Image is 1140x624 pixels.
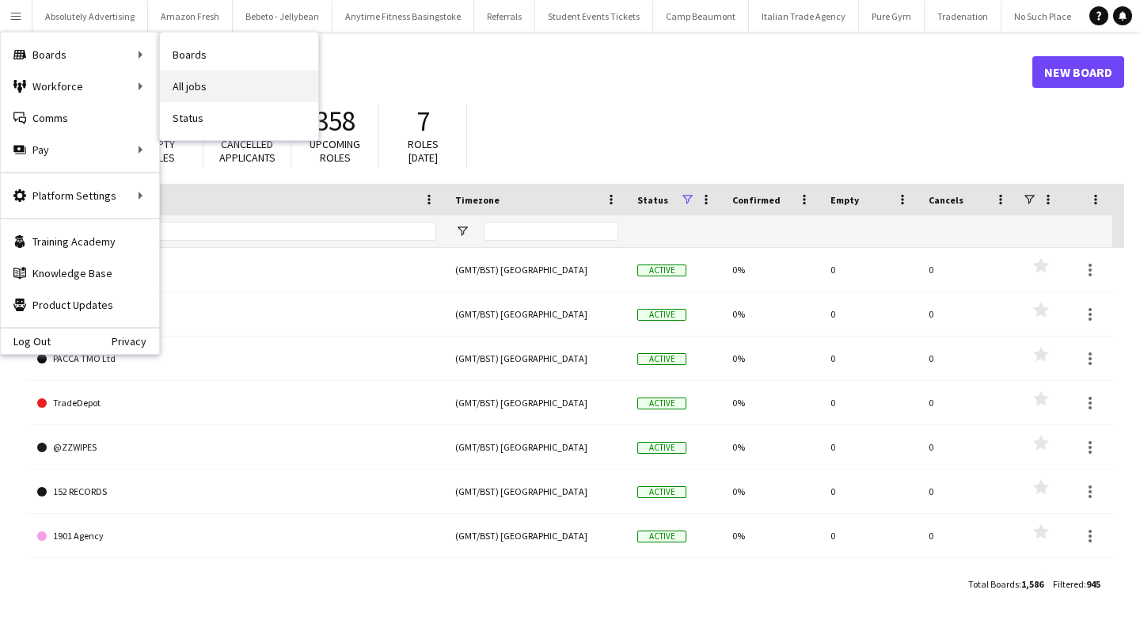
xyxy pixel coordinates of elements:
[925,1,1001,32] button: Tradenation
[160,70,318,102] a: All jobs
[1,289,159,321] a: Product Updates
[929,194,963,206] span: Cancels
[723,558,821,602] div: 0%
[37,337,436,381] a: PACCA TMO Ltd
[723,248,821,291] div: 0%
[919,248,1017,291] div: 0
[723,514,821,557] div: 0%
[484,222,618,241] input: Timezone Filter Input
[66,222,436,241] input: Board name Filter Input
[455,224,469,238] button: Open Filter Menu
[821,337,919,380] div: 0
[723,292,821,336] div: 0%
[37,292,436,337] a: Ad Clients
[446,248,628,291] div: (GMT/BST) [GEOGRAPHIC_DATA]
[446,337,628,380] div: (GMT/BST) [GEOGRAPHIC_DATA]
[637,531,686,542] span: Active
[919,514,1017,557] div: 0
[732,194,781,206] span: Confirmed
[1,102,159,134] a: Comms
[653,1,749,32] button: Camp Beaumont
[1,226,159,257] a: Training Academy
[968,569,1043,599] div: :
[1053,578,1084,590] span: Filtered
[1,257,159,289] a: Knowledge Base
[332,1,474,32] button: Anytime Fitness Basingstoke
[1001,1,1085,32] button: No Such Place
[821,425,919,469] div: 0
[1053,569,1100,599] div: :
[474,1,535,32] button: Referrals
[37,470,436,514] a: 152 RECORDS
[446,514,628,557] div: (GMT/BST) [GEOGRAPHIC_DATA]
[821,381,919,424] div: 0
[310,137,360,165] span: Upcoming roles
[637,264,686,276] span: Active
[919,558,1017,602] div: 0
[723,470,821,513] div: 0%
[315,104,355,139] span: 358
[637,442,686,454] span: Active
[37,425,436,470] a: @ZZWIPES
[1,180,159,211] div: Platform Settings
[233,1,332,32] button: Bebeto - Jellybean
[112,335,159,348] a: Privacy
[919,337,1017,380] div: 0
[723,425,821,469] div: 0%
[919,292,1017,336] div: 0
[830,194,859,206] span: Empty
[416,104,430,139] span: 7
[749,1,859,32] button: Italian Trade Agency
[1,134,159,166] div: Pay
[637,194,668,206] span: Status
[446,470,628,513] div: (GMT/BST) [GEOGRAPHIC_DATA]
[1,39,159,70] div: Boards
[446,558,628,602] div: (GMT/BST) [GEOGRAPHIC_DATA]
[446,292,628,336] div: (GMT/BST) [GEOGRAPHIC_DATA]
[446,425,628,469] div: (GMT/BST) [GEOGRAPHIC_DATA]
[408,137,439,165] span: Roles [DATE]
[535,1,653,32] button: Student Events Tickets
[968,578,1019,590] span: Total Boards
[723,381,821,424] div: 0%
[32,1,148,32] button: Absolutely Advertising
[637,398,686,409] span: Active
[821,514,919,557] div: 0
[1,335,51,348] a: Log Out
[821,292,919,336] div: 0
[28,60,1032,84] h1: Boards
[455,194,500,206] span: Timezone
[160,39,318,70] a: Boards
[637,486,686,498] span: Active
[1,70,159,102] div: Workforce
[637,353,686,365] span: Active
[919,425,1017,469] div: 0
[1032,56,1124,88] a: New Board
[446,381,628,424] div: (GMT/BST) [GEOGRAPHIC_DATA]
[723,337,821,380] div: 0%
[37,558,436,603] a: 1Lod
[821,558,919,602] div: 0
[160,102,318,134] a: Status
[821,470,919,513] div: 0
[919,381,1017,424] div: 0
[1086,578,1100,590] span: 945
[37,381,436,425] a: TradeDepot
[637,309,686,321] span: Active
[1021,578,1043,590] span: 1,586
[37,514,436,558] a: 1901 Agency
[148,1,233,32] button: Amazon Fresh
[859,1,925,32] button: Pure Gym
[821,248,919,291] div: 0
[919,470,1017,513] div: 0
[219,137,275,165] span: Cancelled applicants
